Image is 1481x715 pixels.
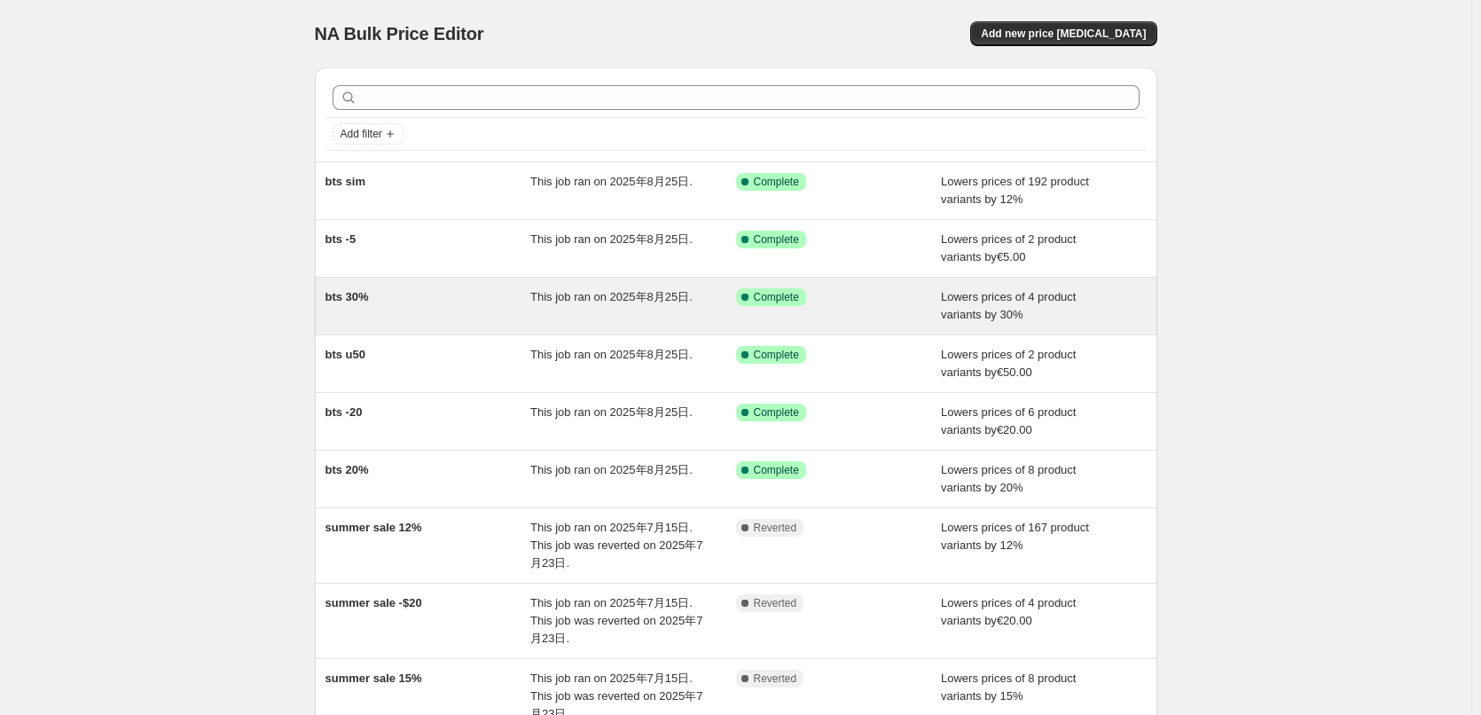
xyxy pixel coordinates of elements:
span: Lowers prices of 2 product variants by [941,348,1076,379]
span: NA Bulk Price Editor [315,24,484,43]
span: €5.00 [997,250,1026,263]
span: This job ran on 2025年8月25日. [530,175,693,188]
span: Lowers prices of 2 product variants by [941,232,1076,263]
span: bts 30% [325,290,369,303]
span: bts 20% [325,463,369,476]
span: Complete [754,232,799,247]
span: summer sale 15% [325,672,422,685]
span: €20.00 [997,614,1032,627]
span: Lowers prices of 167 product variants by 12% [941,521,1089,552]
span: summer sale 12% [325,521,422,534]
span: Reverted [754,596,797,610]
span: Lowers prices of 192 product variants by 12% [941,175,1089,206]
span: bts sim [325,175,366,188]
span: This job ran on 2025年7月15日. This job was reverted on 2025年7月23日. [530,521,702,570]
span: This job ran on 2025年8月25日. [530,290,693,303]
span: This job ran on 2025年7月15日. This job was reverted on 2025年7月23日. [530,596,702,645]
span: Complete [754,175,799,189]
span: bts -5 [325,232,357,246]
span: Reverted [754,521,797,535]
span: This job ran on 2025年8月25日. [530,405,693,419]
span: bts u50 [325,348,366,361]
span: Reverted [754,672,797,686]
span: This job ran on 2025年8月25日. [530,348,693,361]
span: €20.00 [997,423,1032,436]
span: bts -20 [325,405,363,419]
span: Lowers prices of 8 product variants by 20% [941,463,1076,494]
span: Complete [754,463,799,477]
span: Lowers prices of 4 product variants by [941,596,1076,627]
button: Add new price [MEDICAL_DATA] [970,21,1156,46]
button: Add filter [333,123,404,145]
span: Complete [754,405,799,420]
span: This job ran on 2025年8月25日. [530,232,693,246]
span: Lowers prices of 6 product variants by [941,405,1076,436]
span: This job ran on 2025年8月25日. [530,463,693,476]
span: Add filter [341,127,382,141]
span: Add new price [MEDICAL_DATA] [981,27,1146,41]
span: summer sale -$20 [325,596,422,609]
span: €50.00 [997,365,1032,379]
span: Complete [754,348,799,362]
span: Lowers prices of 4 product variants by 30% [941,290,1076,321]
span: Lowers prices of 8 product variants by 15% [941,672,1076,703]
span: Complete [754,290,799,304]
